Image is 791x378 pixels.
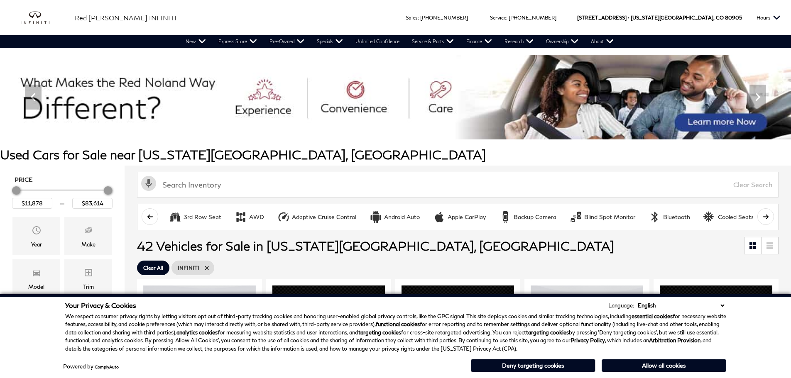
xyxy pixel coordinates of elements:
span: : [506,15,507,21]
select: Language Select [636,301,726,310]
a: Service & Parts [406,35,460,48]
div: Bluetooth [649,211,661,223]
input: Maximum [72,198,113,209]
div: MakeMake [64,217,112,255]
span: Your Privacy & Cookies [65,301,136,309]
a: [STREET_ADDRESS] • [US_STATE][GEOGRAPHIC_DATA], CO 80905 [577,15,742,21]
div: Powered by [63,364,119,369]
strong: analytics cookies [176,329,218,336]
span: Go to slide 4 [409,124,417,132]
a: Research [498,35,540,48]
img: 2019 INFINITI Q50 Red Sport 400 [402,285,514,372]
nav: Main Navigation [179,35,620,48]
a: Privacy Policy [571,337,605,344]
div: ModelModel [12,259,60,298]
span: Make [83,223,93,240]
span: Red [PERSON_NAME] INFINITI [75,14,176,22]
div: Cooled Seats [703,211,716,223]
div: Maximum Price [104,186,112,195]
span: INFINITI [178,263,199,273]
a: Specials [311,35,349,48]
a: [PHONE_NUMBER] [509,15,556,21]
span: Sales [406,15,418,21]
div: Adaptive Cruise Control [292,213,356,221]
span: Model [32,266,42,282]
a: Express Store [212,35,263,48]
button: Cooled SeatsCooled Seats [699,208,759,226]
div: Language: [608,303,634,308]
button: Backup CameraBackup Camera [495,208,561,226]
h5: Price [15,176,110,183]
div: Year [31,240,42,249]
button: AWDAWD [230,208,269,226]
button: Android AutoAndroid Auto [365,208,424,226]
strong: essential cookies [632,313,673,319]
span: : [418,15,419,21]
div: Previous [25,85,42,110]
strong: Arbitration Provision [649,337,700,344]
button: 3rd Row Seat3rd Row Seat [164,208,226,226]
div: AWD [249,213,264,221]
strong: targeting cookies [526,329,569,336]
span: Service [490,15,506,21]
div: Backup Camera [514,213,556,221]
div: Blind Spot Monitor [570,211,582,223]
div: Apple CarPlay [448,213,486,221]
a: New [179,35,212,48]
div: Android Auto [370,211,382,223]
div: Trim [83,282,94,291]
a: Pre-Owned [263,35,311,48]
a: Ownership [540,35,585,48]
img: 2022 INFINITI QX80 LUXE [531,285,643,370]
button: BluetoothBluetooth [644,208,695,226]
div: Android Auto [384,213,420,221]
input: Minimum [12,198,52,209]
svg: Click to toggle on voice search [141,176,156,191]
a: Red [PERSON_NAME] INFINITI [75,13,176,23]
div: Blind Spot Monitor [584,213,635,221]
div: Next [749,85,766,110]
button: scroll left [142,208,158,225]
div: Price [12,183,113,209]
div: 3rd Row Seat [184,213,221,221]
button: Deny targeting cookies [471,359,595,372]
span: Go to slide 2 [386,124,394,132]
a: Unlimited Confidence [349,35,406,48]
a: About [585,35,620,48]
p: We respect consumer privacy rights by letting visitors opt out of third-party tracking cookies an... [65,312,726,353]
span: Clear All [143,263,163,273]
img: 2016 INFINITI Q50 3.0t Premium [272,285,385,372]
div: Model [28,282,44,291]
button: scroll right [757,208,774,225]
div: Adaptive Cruise Control [277,211,290,223]
span: 42 Vehicles for Sale in [US_STATE][GEOGRAPHIC_DATA], [GEOGRAPHIC_DATA] [137,238,614,253]
div: TrimTrim [64,259,112,298]
div: Backup Camera [499,211,512,223]
a: Finance [460,35,498,48]
strong: functional cookies [376,321,420,327]
div: AWD [235,211,247,223]
img: 2014 INFINITI Q50 Premium [143,285,256,370]
button: Apple CarPlayApple CarPlay [429,208,490,226]
span: Go to slide 1 [374,124,382,132]
a: ComplyAuto [95,364,119,369]
div: Apple CarPlay [433,211,446,223]
img: INFINITI [21,11,62,24]
div: Bluetooth [663,213,690,221]
span: Year [32,223,42,240]
span: Go to slide 3 [397,124,406,132]
strong: targeting cookies [358,329,401,336]
a: infiniti [21,11,62,24]
button: Allow all cookies [602,359,726,372]
div: Minimum Price [12,186,20,195]
a: [PHONE_NUMBER] [420,15,468,21]
div: YearYear [12,217,60,255]
div: Cooled Seats [718,213,754,221]
div: 3rd Row Seat [169,211,181,223]
button: Adaptive Cruise ControlAdaptive Cruise Control [273,208,361,226]
img: 2022 INFINITI QX60 LUXE [660,285,772,372]
input: Search Inventory [137,172,779,198]
div: Make [81,240,96,249]
span: Trim [83,266,93,282]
